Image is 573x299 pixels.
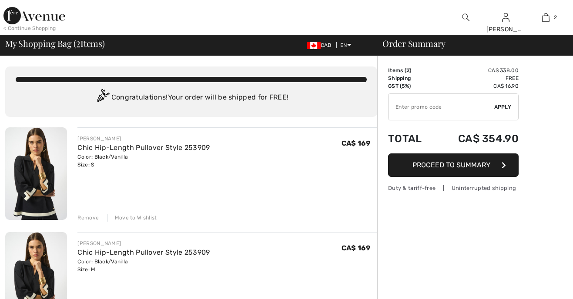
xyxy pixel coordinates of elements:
[435,66,519,74] td: CA$ 338.00
[388,124,435,153] td: Total
[435,82,519,90] td: CA$ 16.90
[77,239,210,247] div: [PERSON_NAME]
[388,74,435,82] td: Shipping
[3,7,65,24] img: 1ère Avenue
[435,124,519,153] td: CA$ 354.90
[554,13,557,21] span: 2
[486,25,526,34] div: [PERSON_NAME]
[542,12,550,23] img: My Bag
[307,42,335,48] span: CAD
[435,74,519,82] td: Free
[5,127,67,220] img: Chic Hip-Length Pullover Style 253909
[406,67,409,73] span: 2
[342,139,370,147] span: CA$ 169
[342,244,370,252] span: CA$ 169
[107,214,157,222] div: Move to Wishlist
[389,94,494,120] input: Promo code
[77,258,210,273] div: Color: Black/Vanilla Size: M
[388,153,519,177] button: Proceed to Summary
[462,12,469,23] img: search the website
[77,143,210,152] a: Chic Hip-Length Pullover Style 253909
[16,89,367,106] div: Congratulations! Your order will be shipped for FREE!
[3,24,56,32] div: < Continue Shopping
[340,42,351,48] span: EN
[502,13,509,21] a: Sign In
[94,89,111,106] img: Congratulation2.svg
[372,39,568,48] div: Order Summary
[77,153,210,169] div: Color: Black/Vanilla Size: S
[76,37,80,48] span: 2
[77,214,99,222] div: Remove
[388,66,435,74] td: Items ( )
[388,184,519,192] div: Duty & tariff-free | Uninterrupted shipping
[388,82,435,90] td: GST (5%)
[77,135,210,143] div: [PERSON_NAME]
[526,12,566,23] a: 2
[412,161,490,169] span: Proceed to Summary
[5,39,105,48] span: My Shopping Bag ( Items)
[502,12,509,23] img: My Info
[307,42,321,49] img: Canadian Dollar
[494,103,512,111] span: Apply
[77,248,210,256] a: Chic Hip-Length Pullover Style 253909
